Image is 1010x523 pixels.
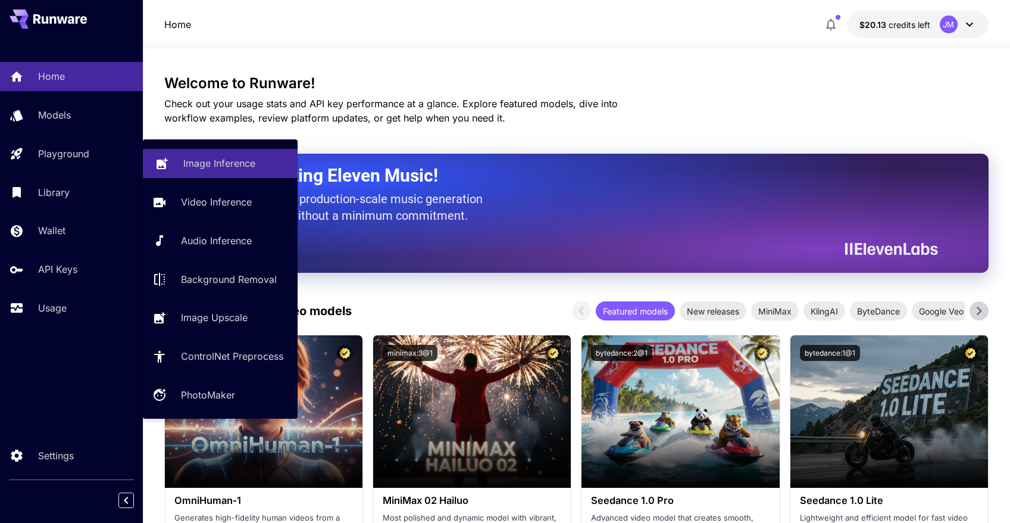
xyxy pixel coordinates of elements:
[912,305,971,317] span: Google Veo
[889,20,930,30] span: credits left
[181,349,283,363] p: ControlNet Preprocess
[859,18,930,31] div: $20.1271
[803,305,845,317] span: KlingAI
[143,381,298,410] a: PhotoMaker
[383,495,561,506] h3: MiniMax 02 Hailuo
[143,303,298,332] a: Image Upscale
[194,191,492,224] p: The only way to get production-scale music generation from Eleven Labs without a minimum commitment.
[181,234,252,248] p: Audio Inference
[680,305,746,317] span: New releases
[751,305,799,317] span: MiniMax
[545,345,561,361] button: Certified Model – Vetted for best performance and includes a commercial license.
[383,345,437,361] button: minimax:3@1
[596,305,675,317] span: Featured models
[143,342,298,371] a: ControlNet Preprocess
[143,149,298,178] a: Image Inference
[38,147,89,161] p: Playground
[143,264,298,294] a: Background Removal
[38,108,71,122] p: Models
[181,310,248,325] p: Image Upscale
[164,17,191,32] p: Home
[143,188,298,217] a: Video Inference
[754,345,770,361] button: Certified Model – Vetted for best performance and includes a commercial license.
[38,185,70,200] p: Library
[940,15,958,33] div: JM
[38,262,77,276] p: API Keys
[591,495,770,506] h3: Seedance 1.0 Pro
[194,164,928,187] h2: Now Supporting Eleven Music!
[38,69,65,83] p: Home
[800,495,978,506] h3: Seedance 1.0 Lite
[183,156,255,170] p: Image Inference
[790,335,988,488] img: alt
[850,305,907,317] span: ByteDance
[859,20,889,30] span: $20.13
[38,301,67,315] p: Usage
[174,495,353,506] h3: OmniHuman‑1
[337,345,353,361] button: Certified Model – Vetted for best performance and includes a commercial license.
[181,195,252,209] p: Video Inference
[181,272,277,287] p: Background Removal
[962,345,978,361] button: Certified Model – Vetted for best performance and includes a commercial license.
[848,11,989,38] button: $20.1271
[164,75,988,92] h3: Welcome to Runware!
[127,490,143,511] div: Collapse sidebar
[143,226,298,256] a: Audio Inference
[164,98,618,124] span: Check out your usage stats and API key performance at a glance. Explore featured models, dive int...
[38,223,65,238] p: Wallet
[373,335,571,488] img: alt
[118,493,134,508] button: Collapse sidebar
[38,449,74,463] p: Settings
[164,17,191,32] nav: breadcrumb
[800,345,860,361] button: bytedance:1@1
[181,388,235,402] p: PhotoMaker
[591,345,652,361] button: bytedance:2@1
[581,335,779,488] img: alt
